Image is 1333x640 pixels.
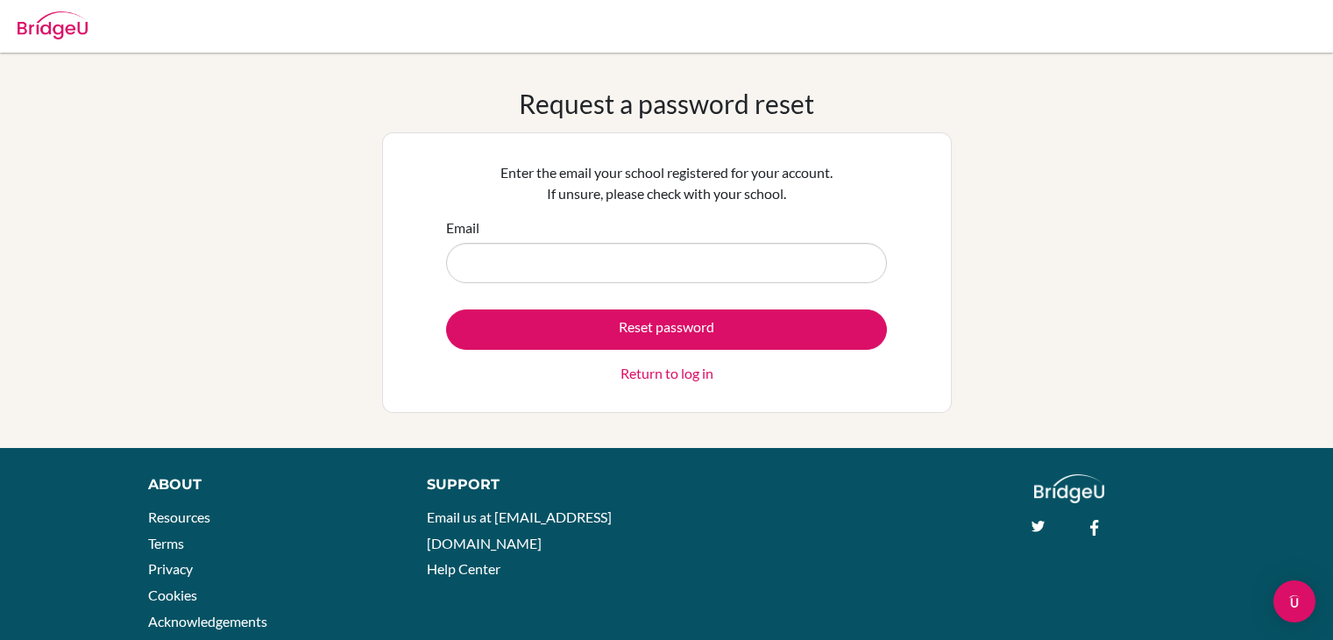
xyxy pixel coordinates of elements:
div: About [148,474,387,495]
div: Open Intercom Messenger [1273,580,1315,622]
a: Email us at [EMAIL_ADDRESS][DOMAIN_NAME] [427,508,612,551]
div: Support [427,474,648,495]
p: Enter the email your school registered for your account. If unsure, please check with your school. [446,162,887,204]
img: logo_white@2x-f4f0deed5e89b7ecb1c2cc34c3e3d731f90f0f143d5ea2071677605dd97b5244.png [1034,474,1105,503]
a: Help Center [427,560,500,577]
a: Acknowledgements [148,613,267,629]
a: Return to log in [620,363,713,384]
label: Email [446,217,479,238]
a: Cookies [148,587,197,603]
a: Resources [148,508,210,525]
a: Terms [148,535,184,551]
h1: Request a password reset [519,88,814,119]
button: Reset password [446,309,887,350]
img: Bridge-U [18,11,88,39]
a: Privacy [148,560,193,577]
